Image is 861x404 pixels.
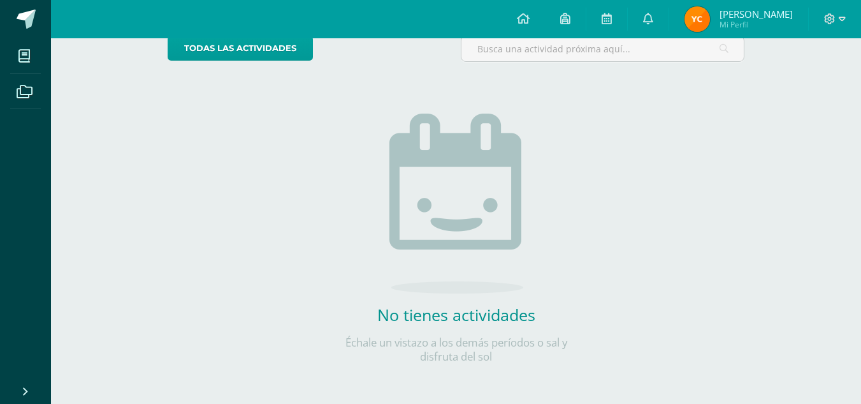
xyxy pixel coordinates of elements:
h2: No tienes actividades [329,304,584,325]
a: todas las Actividades [168,36,313,61]
span: Mi Perfil [720,19,793,30]
input: Busca una actividad próxima aquí... [461,36,744,61]
p: Échale un vistazo a los demás períodos o sal y disfruta del sol [329,336,584,364]
img: 9707f2963cb39e9fa71a3304059e7fc3.png [684,6,710,32]
span: [PERSON_NAME] [720,8,793,20]
img: no_activities.png [389,114,523,294]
